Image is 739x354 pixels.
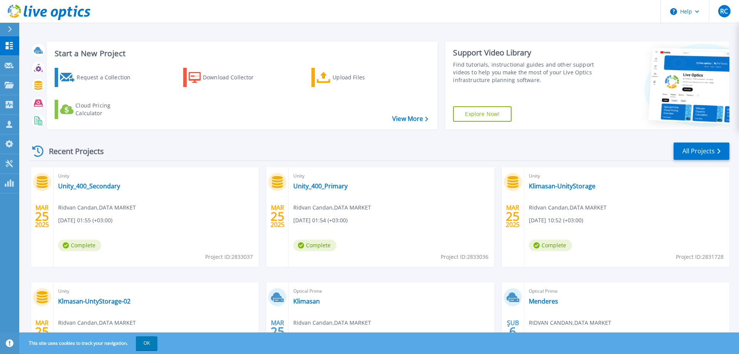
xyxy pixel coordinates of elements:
button: OK [136,336,157,350]
span: 6 [509,328,516,335]
div: ŞUB 2024 [505,317,520,346]
span: 25 [271,328,284,335]
span: [DATE] 10:26 (+03:00) [293,331,348,340]
span: 25 [271,213,284,220]
a: Unity_400_Secondary [58,182,120,190]
span: Unity [293,172,489,180]
div: Upload Files [333,70,394,85]
span: Complete [58,240,101,251]
a: All Projects [674,143,729,160]
span: [DATE] 01:54 (+03:00) [293,216,348,225]
a: Klimasan-UnityStorage [529,182,595,190]
span: Ridvan Candan , DATA MARKET [529,203,607,212]
a: Download Collector [183,68,269,87]
span: Unity [529,172,725,180]
span: RIDVAN CANDAN , DATA MARKET [529,319,611,327]
span: Optical Prime [293,287,489,295]
span: This site uses cookies to track your navigation. [21,336,157,350]
a: View More [392,115,428,122]
div: Support Video Library [453,48,598,58]
span: [DATE] 01:55 (+03:00) [58,216,112,225]
div: Request a Collection [77,70,138,85]
span: 25 [506,213,520,220]
span: Project ID: 2831728 [676,253,724,261]
span: Project ID: 2833036 [441,253,488,261]
div: MAR 2025 [35,317,49,346]
span: [DATE] 10:51 (+03:00) [58,331,112,340]
span: Ridvan Candan , DATA MARKET [293,319,371,327]
a: Explore Now! [453,106,512,122]
a: Unity_400_Primary [293,182,348,190]
h3: Start a New Project [55,49,428,58]
div: Recent Projects [30,142,114,161]
span: Ridvan Candan , DATA MARKET [293,203,371,212]
span: [DATE] 10:52 (+03:00) [529,216,583,225]
div: Download Collector [203,70,264,85]
span: 25 [35,328,49,335]
span: 25 [35,213,49,220]
span: Complete [529,240,572,251]
a: Request a Collection [55,68,140,87]
span: Ridvan Candan , DATA MARKET [58,203,136,212]
span: Unity [58,287,254,295]
div: MAR 2025 [270,317,285,346]
a: Menderes [529,297,558,305]
div: MAR 2025 [270,202,285,230]
span: RC [720,8,728,14]
span: Unity [58,172,254,180]
a: Klimasan [293,297,320,305]
div: Find tutorials, instructional guides and other support videos to help you make the most of your L... [453,61,598,84]
span: Ridvan Candan , DATA MARKET [58,319,136,327]
div: MAR 2025 [505,202,520,230]
div: Cloud Pricing Calculator [75,102,137,117]
span: Complete [293,240,336,251]
a: Klmasan-UntyStorage-02 [58,297,130,305]
a: Cloud Pricing Calculator [55,100,140,119]
span: [DATE] 16:11 (+03:00) [529,331,583,340]
a: Upload Files [311,68,397,87]
div: MAR 2025 [35,202,49,230]
span: Project ID: 2833037 [205,253,253,261]
span: Optical Prime [529,287,725,295]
